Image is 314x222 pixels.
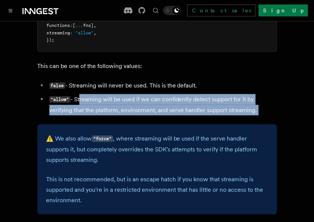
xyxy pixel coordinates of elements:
p: ⚠️ We also allow , where streaming will be used if the serve handler supports it, but completely ... [46,133,268,165]
span: : [70,30,73,36]
p: This can be one of the following values: [37,61,277,71]
code: "allow" [49,96,70,103]
span: : [70,23,73,28]
code: false [49,83,65,89]
span: [ [73,23,76,28]
button: Toggle navigation [6,6,15,15]
span: fns] [83,23,94,28]
li: - Streaming will never be used. This is the default. [47,80,277,91]
a: Contact sales [187,4,256,16]
span: ... [76,23,83,28]
span: functions [47,23,70,28]
span: streaming [47,30,70,36]
button: Find something... [151,6,160,15]
a: Sign Up [259,4,308,16]
span: "allow" [76,30,94,36]
span: , [94,23,97,28]
button: Toggle dark mode [163,6,181,15]
span: }); [47,37,55,43]
code: "force" [92,136,113,142]
p: This is not recommended, but is an escape hatch if you know that streaming is supported and you'r... [46,174,268,206]
span: , [94,30,97,36]
li: - Streaming will be used if we can confidently detect support for it by verifying that the platfo... [47,94,277,115]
